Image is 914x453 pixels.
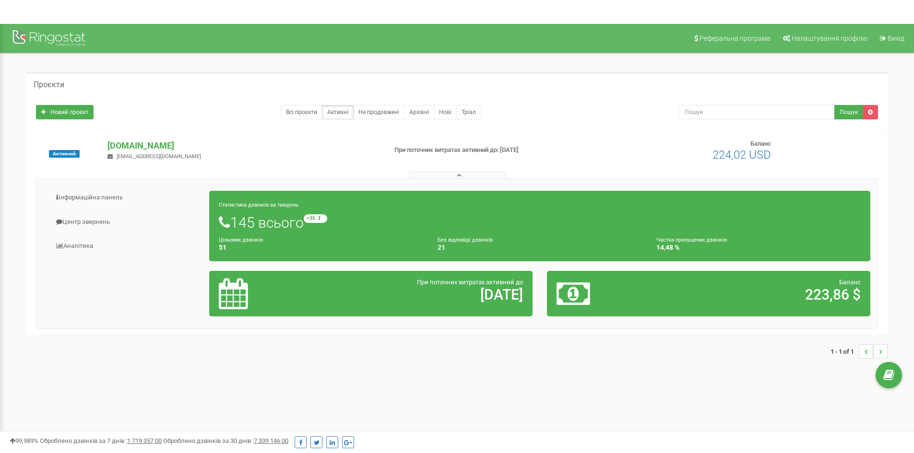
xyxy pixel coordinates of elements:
u: 1 719 357,00 [127,437,162,444]
h2: 223,86 $ [663,287,861,302]
h4: 51 [219,244,423,251]
a: Аналiтика [44,234,210,258]
a: Центр звернень [44,210,210,234]
a: Новий проєкт [36,105,94,119]
h1: 145 всього [219,214,861,231]
span: Баланс [750,140,771,147]
a: Інформаційна панель [44,186,210,209]
a: Активні [322,105,354,119]
nav: ... [831,335,888,368]
span: Оброблено дзвінків за 30 днів : [163,437,288,444]
a: Налаштування профілю [777,24,872,53]
span: 99,989% [10,437,38,444]
small: Статистика дзвінків за тиждень [219,202,298,208]
p: [DOMAIN_NAME] [107,139,379,152]
span: [EMAIL_ADDRESS][DOMAIN_NAME] [117,153,201,160]
span: При поточних витратах активний до [417,279,523,286]
small: +35 [304,214,327,223]
a: Не продовжені [353,105,404,119]
u: 7 339 146,00 [254,437,288,444]
span: Оброблено дзвінків за 7 днів : [40,437,162,444]
a: Вихід [874,24,909,53]
span: Баланс [839,279,861,286]
span: Активний [49,150,80,158]
h4: 21 [438,244,642,251]
p: При поточних витратах активний до: [DATE] [394,146,594,155]
small: Без відповіді дзвінків [438,237,493,243]
a: Тріал [456,105,481,119]
span: Налаштування профілю [792,35,867,42]
span: Вихід [888,35,904,42]
a: Архівні [404,105,434,119]
span: 1 - 1 of 1 [831,344,859,359]
h5: Проєкти [34,81,64,89]
h4: 14,48 % [656,244,861,251]
small: Цільових дзвінків [219,237,263,243]
small: Частка пропущених дзвінків [656,237,727,243]
input: Пошук [678,105,835,119]
button: Пошук [834,105,863,119]
iframe: Intercom live chat [881,399,904,422]
h2: [DATE] [325,287,523,302]
a: Нові [434,105,457,119]
a: Всі проєкти [281,105,322,119]
span: Реферальна програма [700,35,771,42]
a: Реферальна програма [688,24,775,53]
span: 224,02 USD [712,148,771,162]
